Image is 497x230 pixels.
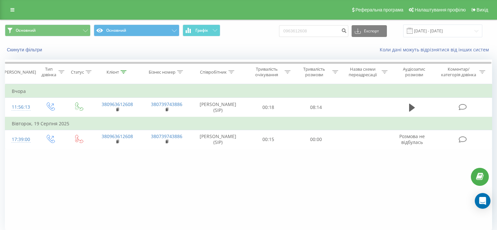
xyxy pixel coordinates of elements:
[102,133,133,139] a: 380963612608
[279,25,348,37] input: Пошук за номером
[12,101,29,114] div: 11:56:13
[151,101,182,107] a: 380739743886
[245,130,292,149] td: 00:15
[292,98,340,117] td: 08:14
[5,47,45,53] button: Скинути фільтри
[151,133,182,139] a: 380739743886
[195,28,208,33] span: Графік
[16,28,36,33] span: Основний
[71,69,84,75] div: Статус
[200,69,227,75] div: Співробітник
[191,130,245,149] td: [PERSON_NAME] (SIP)
[251,66,283,78] div: Тривалість очікування
[107,69,119,75] div: Клієнт
[12,133,29,146] div: 17:39:00
[380,46,492,53] a: Коли дані можуть відрізнятися вiд інших систем
[41,66,57,78] div: Тип дзвінка
[149,69,175,75] div: Бізнес номер
[102,101,133,107] a: 380963612608
[399,133,425,145] span: Розмова не відбулась
[298,66,331,78] div: Тривалість розмови
[346,66,380,78] div: Назва схеми переадресації
[3,69,36,75] div: [PERSON_NAME]
[439,66,478,78] div: Коментар/категорія дзвінка
[191,98,245,117] td: [PERSON_NAME] (SIP)
[415,7,466,12] span: Налаштування профілю
[5,85,492,98] td: Вчора
[5,25,91,36] button: Основний
[245,98,292,117] td: 00:18
[477,7,488,12] span: Вихід
[475,193,490,209] div: Open Intercom Messenger
[94,25,179,36] button: Основний
[5,117,492,130] td: Вівторок, 19 Серпня 2025
[395,66,433,78] div: Аудіозапис розмови
[356,7,404,12] span: Реферальна програма
[292,130,340,149] td: 00:00
[352,25,387,37] button: Експорт
[183,25,220,36] button: Графік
